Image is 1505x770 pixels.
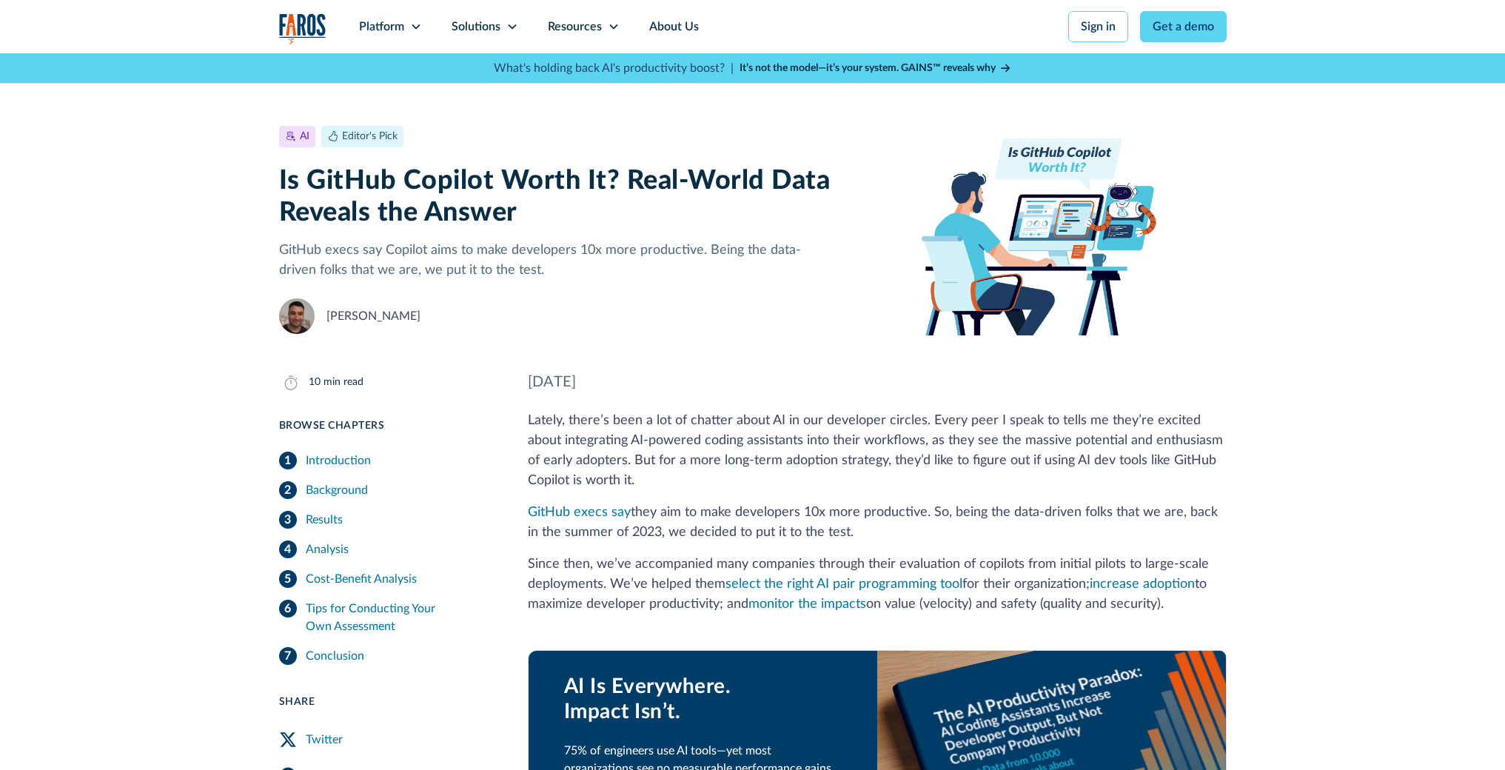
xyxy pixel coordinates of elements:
[309,375,321,390] div: 10
[279,418,492,434] div: Browse Chapters
[279,694,492,710] div: Share
[306,452,371,469] div: Introduction
[494,59,734,77] p: What's holding back AI's productivity boost? |
[528,503,1227,543] p: they aim to make developers 10x more productive. So, being the data-driven folks that we are, bac...
[306,540,349,558] div: Analysis
[725,577,962,591] a: select the right AI pair programming tool
[748,597,866,611] a: monitor the impacts
[306,647,364,665] div: Conclusion
[279,165,834,229] h1: Is GitHub Copilot Worth It? Real-World Data Reveals the Answer
[326,307,420,325] div: [PERSON_NAME]
[279,475,492,505] a: Background
[528,506,631,519] a: GitHub execs say
[279,13,326,44] a: home
[279,535,492,564] a: Analysis
[306,481,368,499] div: Background
[279,446,492,475] a: Introduction
[279,722,492,757] a: Twitter Share
[306,570,417,588] div: Cost-Benefit Analysis
[306,731,343,749] div: Twitter
[279,241,834,281] p: GitHub execs say Copilot aims to make developers 10x more productive. Being the data-driven folks...
[452,18,500,36] div: Solutions
[1068,11,1128,42] a: Sign in
[279,505,492,535] a: Results
[342,129,398,144] div: Editor's Pick
[740,63,996,73] strong: It’s not the model—it’s your system. GAINS™ reveals why
[857,124,1226,335] img: Is GitHub Copilot Worth It Faros AI blog banner image of developer utilizing copilot
[300,129,309,144] div: AI
[279,641,492,671] a: Conclusion
[528,411,1227,491] p: Lately, there’s been a lot of chatter about AI in our developer circles. Every peer I speak to te...
[279,594,492,641] a: Tips for Conducting Your Own Assessment
[1140,11,1227,42] a: Get a demo
[279,298,315,334] img: Thomas Gerber
[564,674,842,724] div: AI Is Everywhere. Impact Isn’t.
[359,18,404,36] div: Platform
[528,371,1227,393] div: [DATE]
[279,13,326,44] img: Logo of the analytics and reporting company Faros.
[528,555,1227,615] p: Since then, we’ve accompanied many companies through their evaluation of copilots from initial pi...
[548,18,602,36] div: Resources
[740,61,1012,76] a: It’s not the model—it’s your system. GAINS™ reveals why
[306,511,343,529] div: Results
[306,600,492,635] div: Tips for Conducting Your Own Assessment
[279,564,492,594] a: Cost-Benefit Analysis
[1090,577,1195,591] a: increase adoption
[324,375,363,390] div: min read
